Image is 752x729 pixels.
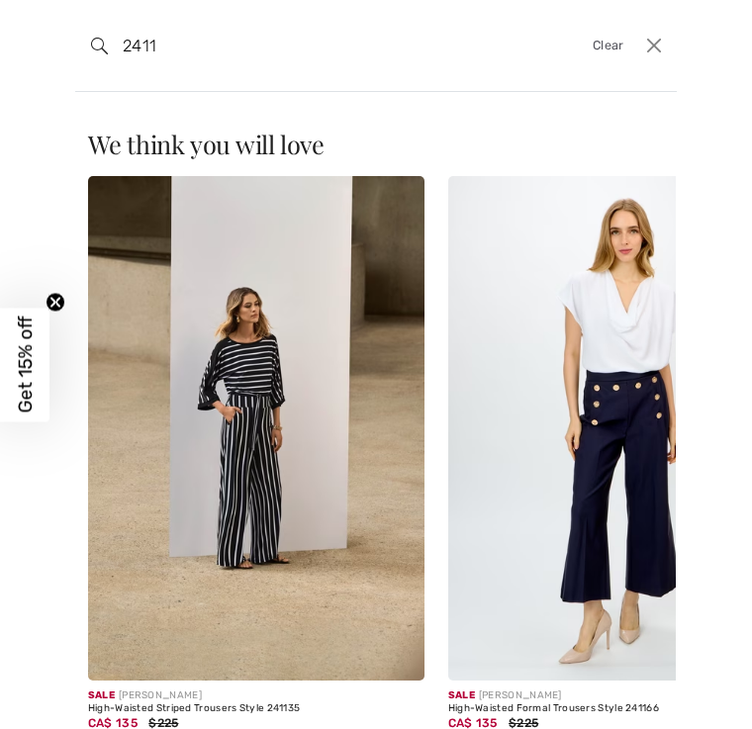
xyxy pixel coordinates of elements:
img: search the website [91,38,108,54]
button: Close [640,31,669,60]
img: High-Waisted Striped Trousers Style 241135. Midnight Blue/Vanilla [88,176,424,681]
span: Get 15% off [14,317,37,413]
span: Sale [88,689,115,701]
div: [PERSON_NAME] [88,688,424,703]
span: Sale [448,689,475,701]
span: We think you will love [88,128,325,160]
div: High-Waisted Striped Trousers Style 241135 [88,703,424,715]
span: Clear [593,37,624,55]
span: Help [47,14,88,32]
input: TYPE TO SEARCH [108,16,519,75]
button: Close teaser [46,292,65,312]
